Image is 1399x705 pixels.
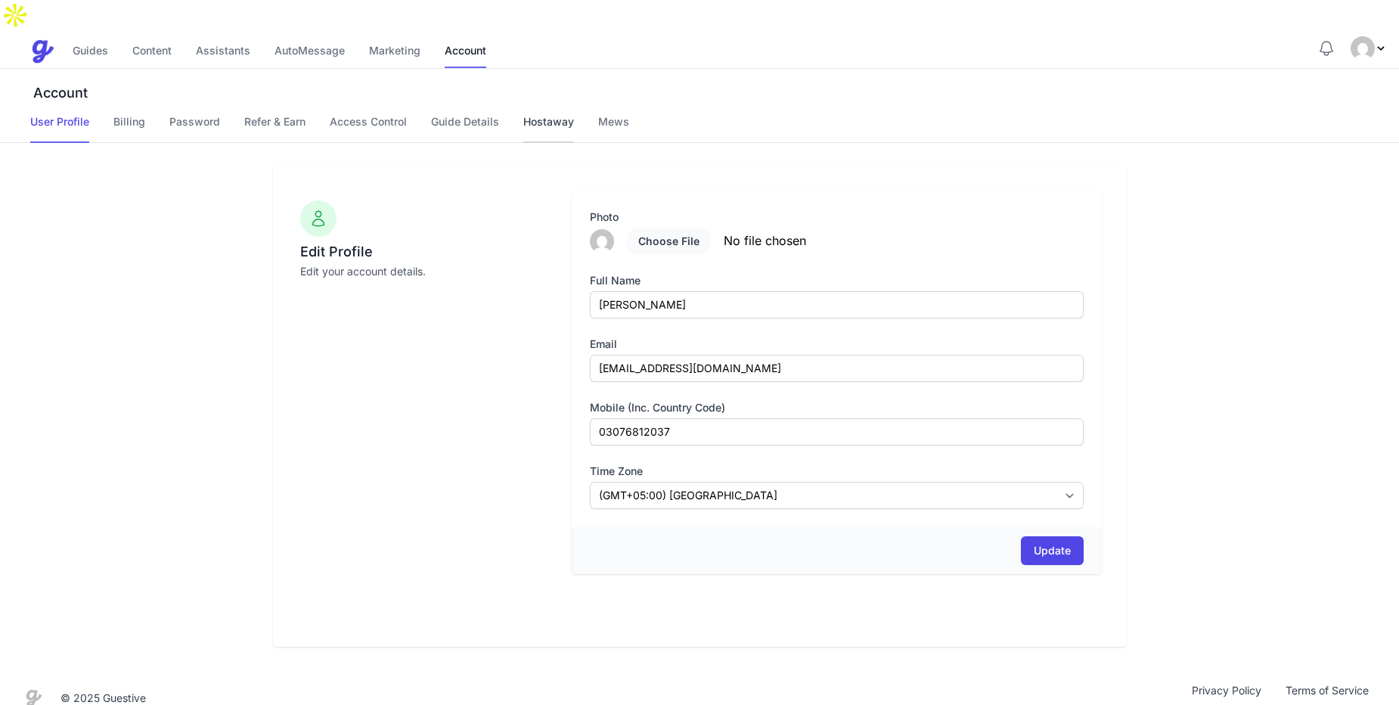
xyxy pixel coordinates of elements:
[590,291,1084,318] input: Brian Chesky
[1351,36,1387,61] div: Profile Menu
[30,39,54,64] img: Guestive Guides
[30,114,89,143] a: User Profile
[300,264,551,279] p: Edit your account details.
[1351,36,1375,61] img: Umar Farooq
[369,36,420,68] a: Marketing
[590,273,1084,288] label: Full Name
[275,36,345,68] a: AutoMessage
[590,210,1084,225] label: Photo
[590,355,1084,382] input: you@example.com
[1021,536,1084,565] button: Update
[590,464,1084,479] label: Time zone
[132,36,172,68] a: Content
[590,337,1084,352] label: Email
[590,418,1084,446] input: +447592780624
[431,114,499,143] a: Guide Details
[169,114,220,143] a: Password
[30,84,1399,102] h3: Account
[590,400,1084,415] label: Mobile (inc. country code)
[330,114,407,143] a: Access Control
[73,36,108,68] a: Guides
[244,114,306,143] a: Refer & Earn
[598,114,629,143] a: Mews
[1317,39,1335,57] button: Notifications
[445,36,486,68] a: Account
[523,114,574,143] a: Hostaway
[300,243,551,261] h3: Edit Profile
[196,36,250,68] a: Assistants
[113,114,145,143] a: Billing
[590,229,614,253] img: Umar Farooq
